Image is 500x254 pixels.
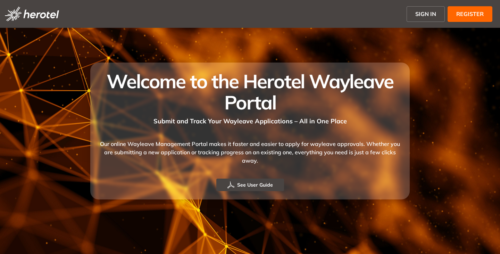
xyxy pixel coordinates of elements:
span: SIGN IN [415,10,436,18]
span: Welcome to the Herotel Wayleave Portal [107,69,393,114]
img: logo [5,7,59,21]
button: REGISTER [448,6,492,22]
div: Submit and Track Your Wayleave Applications – All in One Place [99,113,401,126]
span: REGISTER [456,10,484,18]
button: SIGN IN [407,6,445,22]
div: Our online Wayleave Management Portal makes it faster and easier to apply for wayleave approvals.... [99,126,401,179]
span: See User Guide [237,181,273,189]
button: See User Guide [216,179,284,191]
